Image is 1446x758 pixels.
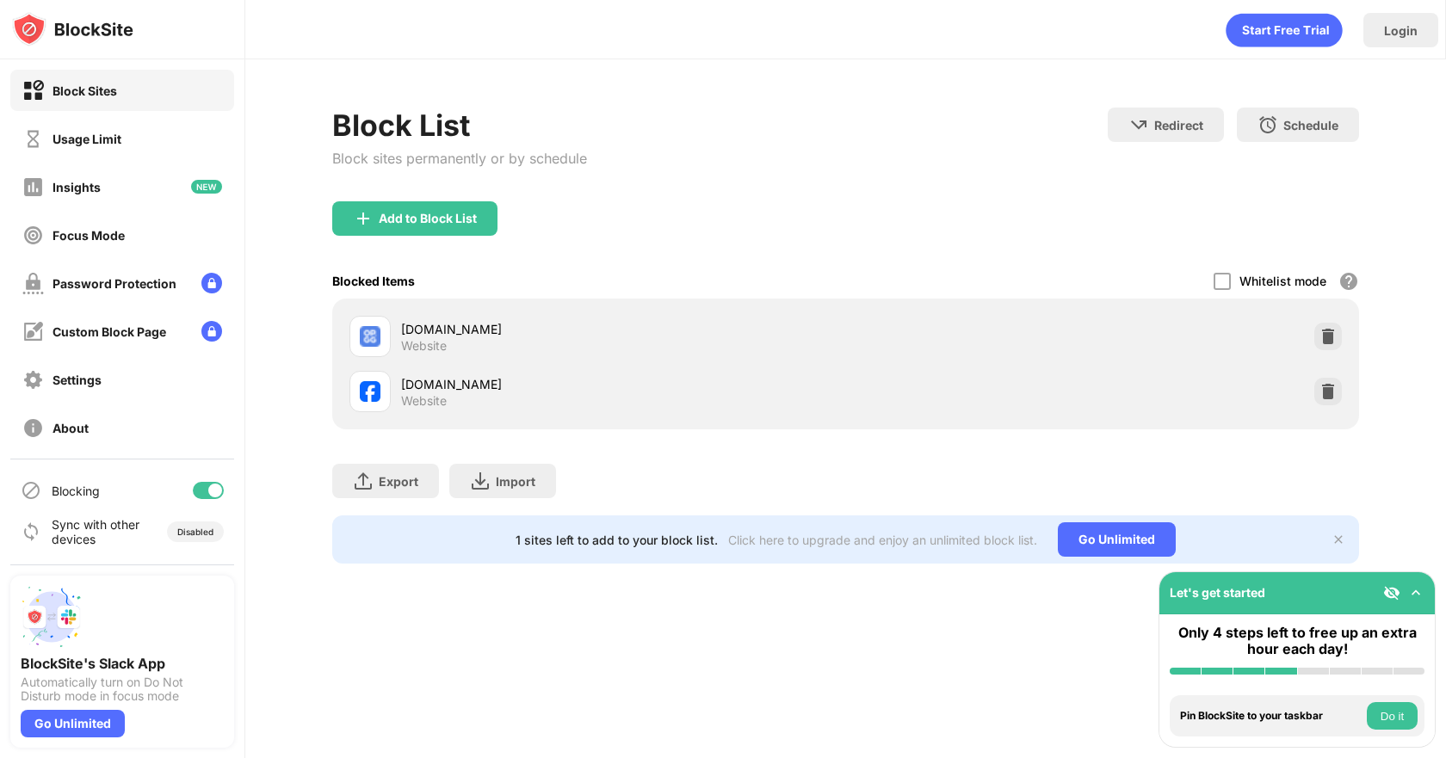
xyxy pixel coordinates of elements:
[401,338,447,354] div: Website
[12,12,133,46] img: logo-blocksite.svg
[1332,533,1345,546] img: x-button.svg
[53,421,89,435] div: About
[401,393,447,409] div: Website
[401,375,846,393] div: [DOMAIN_NAME]
[53,324,166,339] div: Custom Block Page
[22,417,44,439] img: about-off.svg
[21,655,224,672] div: BlockSite's Slack App
[1384,23,1418,38] div: Login
[360,381,380,402] img: favicons
[53,180,101,194] div: Insights
[53,373,102,387] div: Settings
[21,586,83,648] img: push-slack.svg
[1154,118,1203,132] div: Redirect
[379,474,418,489] div: Export
[53,132,121,146] div: Usage Limit
[1170,585,1265,600] div: Let's get started
[21,480,41,501] img: blocking-icon.svg
[1283,118,1338,132] div: Schedule
[191,180,222,194] img: new-icon.svg
[22,128,44,150] img: time-usage-off.svg
[21,521,41,542] img: sync-icon.svg
[332,150,587,167] div: Block sites permanently or by schedule
[22,321,44,342] img: customize-block-page-off.svg
[22,225,44,246] img: focus-off.svg
[401,320,846,338] div: [DOMAIN_NAME]
[516,533,718,547] div: 1 sites left to add to your block list.
[1180,710,1363,722] div: Pin BlockSite to your taskbar
[496,474,535,489] div: Import
[360,326,380,347] img: favicons
[1383,584,1400,601] img: eye-not-visible.svg
[53,83,117,98] div: Block Sites
[1239,274,1326,288] div: Whitelist mode
[1407,584,1424,601] img: omni-setup-toggle.svg
[177,527,213,537] div: Disabled
[53,276,176,291] div: Password Protection
[22,176,44,198] img: insights-off.svg
[53,228,125,243] div: Focus Mode
[1058,522,1176,557] div: Go Unlimited
[332,108,587,143] div: Block List
[332,274,415,288] div: Blocked Items
[201,321,222,342] img: lock-menu.svg
[379,212,477,225] div: Add to Block List
[21,675,224,703] div: Automatically turn on Do Not Disturb mode in focus mode
[21,710,125,737] div: Go Unlimited
[22,80,44,102] img: block-on.svg
[52,517,140,546] div: Sync with other devices
[728,533,1037,547] div: Click here to upgrade and enjoy an unlimited block list.
[1170,625,1424,657] div: Only 4 steps left to free up an extra hour each day!
[1226,13,1343,47] div: animation
[22,273,44,294] img: password-protection-off.svg
[201,273,222,293] img: lock-menu.svg
[22,369,44,391] img: settings-off.svg
[1367,702,1418,730] button: Do it
[52,484,100,498] div: Blocking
